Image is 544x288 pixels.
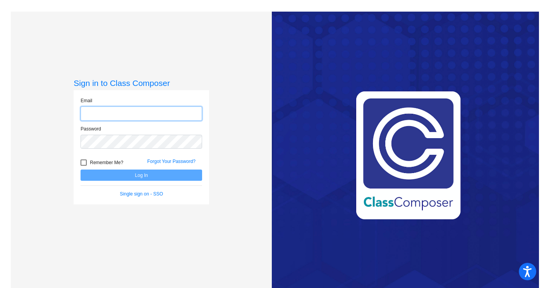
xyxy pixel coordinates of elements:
a: Single sign on - SSO [120,191,163,197]
button: Log In [81,170,202,181]
span: Remember Me? [90,158,123,167]
h3: Sign in to Class Composer [74,78,209,88]
label: Password [81,125,101,132]
label: Email [81,97,92,104]
a: Forgot Your Password? [147,159,196,164]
